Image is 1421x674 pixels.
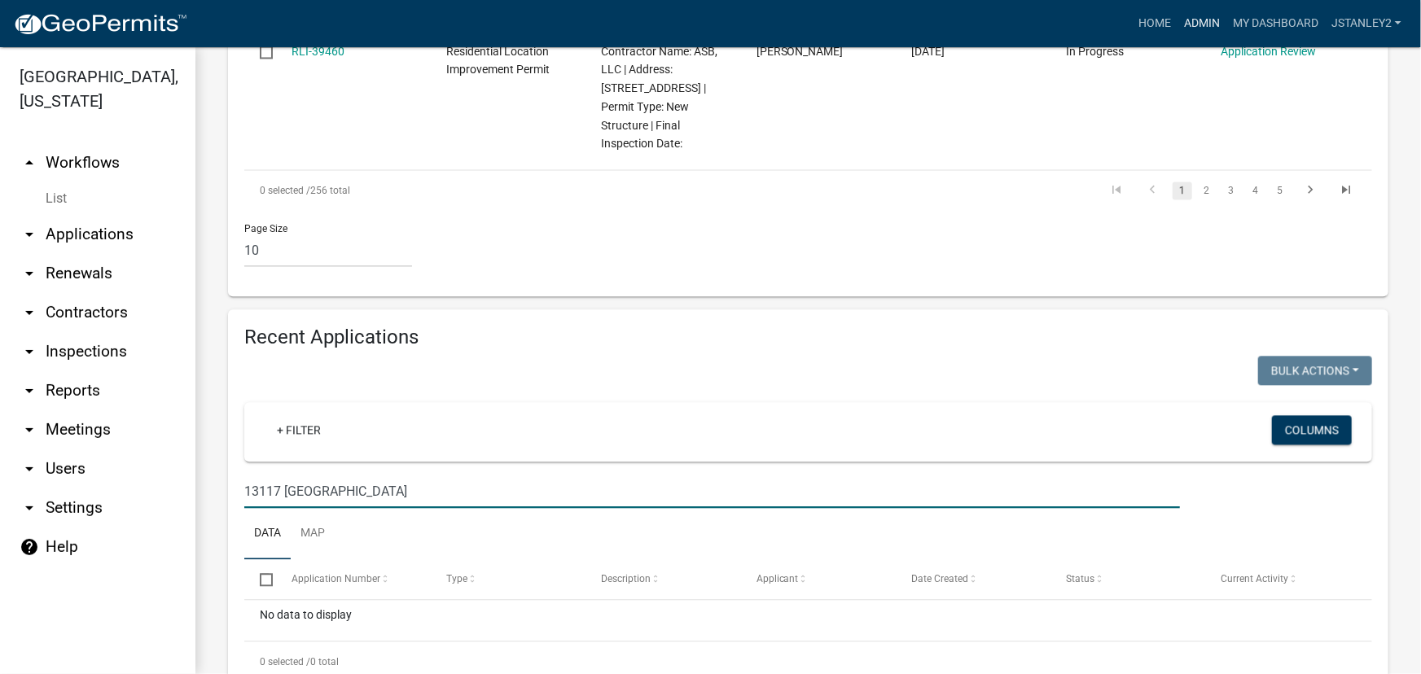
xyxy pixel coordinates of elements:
[1246,182,1265,199] a: 4
[431,559,586,598] datatable-header-cell: Type
[1066,573,1094,584] span: Status
[1219,177,1243,204] li: page 3
[20,420,39,440] i: arrow_drop_down
[1272,415,1352,444] button: Columns
[1331,182,1362,199] a: go to last page
[244,326,1372,349] h4: Recent Applications
[244,475,1180,508] input: Search for applications
[586,559,740,598] datatable-header-cell: Description
[757,45,844,58] span: Michelle Gaylord
[1170,177,1195,204] li: page 1
[20,264,39,283] i: arrow_drop_down
[20,498,39,518] i: arrow_drop_down
[1206,559,1361,598] datatable-header-cell: Current Activity
[292,573,380,584] span: Application Number
[244,559,275,598] datatable-header-cell: Select
[1270,182,1290,199] a: 5
[1132,8,1178,39] a: Home
[1178,8,1226,39] a: Admin
[1101,182,1132,199] a: go to first page
[291,508,335,560] a: Map
[757,573,799,584] span: Applicant
[1173,182,1192,199] a: 1
[1195,177,1219,204] li: page 2
[20,303,39,322] i: arrow_drop_down
[1137,182,1168,199] a: go to previous page
[20,537,39,557] i: help
[1258,356,1372,385] button: Bulk Actions
[244,600,1372,641] div: No data to display
[260,185,310,196] span: 0 selected /
[446,573,467,584] span: Type
[1226,8,1325,39] a: My Dashboard
[1295,182,1326,199] a: go to next page
[20,459,39,479] i: arrow_drop_down
[1066,45,1124,58] span: In Progress
[1268,177,1292,204] li: page 5
[20,153,39,173] i: arrow_drop_up
[911,573,968,584] span: Date Created
[896,559,1050,598] datatable-header-cell: Date Created
[264,415,334,444] a: + Filter
[275,559,430,598] datatable-header-cell: Application Number
[1221,182,1241,199] a: 3
[1197,182,1217,199] a: 2
[260,656,310,667] span: 0 selected /
[20,342,39,361] i: arrow_drop_down
[1325,8,1408,39] a: jstanley2
[20,381,39,400] i: arrow_drop_down
[1221,45,1317,58] a: Application Review
[292,45,344,58] a: RLI-39460
[244,170,689,211] div: 256 total
[911,45,945,58] span: 01/21/2025
[601,573,651,584] span: Description
[1221,573,1289,584] span: Current Activity
[741,559,896,598] datatable-header-cell: Applicant
[244,508,291,560] a: Data
[1050,559,1205,598] datatable-header-cell: Status
[20,225,39,244] i: arrow_drop_down
[1243,177,1268,204] li: page 4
